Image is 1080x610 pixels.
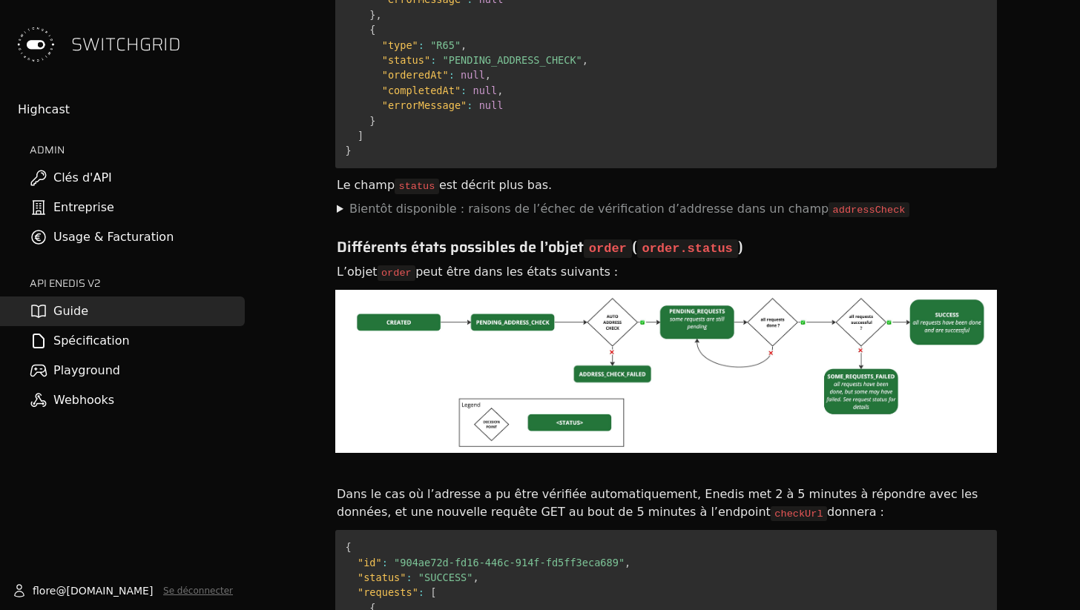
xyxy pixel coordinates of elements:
div: Le champ est décrit plus bas. [335,174,997,196]
img: notion image [335,290,997,453]
span: { [369,24,375,36]
code: order [378,265,416,280]
span: null [479,99,504,111]
h2: ADMIN [30,142,245,157]
span: : [467,99,472,111]
span: } [369,9,375,21]
span: : [430,54,436,66]
span: } [369,115,375,127]
span: null [472,84,497,96]
span: "SUCCESS" [418,571,473,583]
span: } [346,145,352,156]
div: Highcast [18,101,245,119]
code: addressCheck [829,202,909,217]
span: Différents états possibles de l’objet ( ) [337,235,743,259]
span: , [376,9,382,21]
span: : [418,586,424,598]
span: "status" [358,571,406,583]
span: flore [33,583,56,598]
span: : [382,557,388,568]
button: Se déconnecter [163,585,233,597]
span: null [461,69,485,81]
summary: Bientôt disponible : raisons de l’échec de vérification d’addresse dans un champaddressCheck [337,200,995,218]
span: "orderedAt" [382,69,449,81]
span: ] [358,130,363,142]
span: [ [430,586,436,598]
code: status [395,179,439,193]
span: { [346,541,352,553]
span: "id" [358,557,382,568]
span: "requests" [358,586,418,598]
h2: API ENEDIS v2 [30,276,245,291]
span: : [449,69,455,81]
code: checkUrl [771,506,827,521]
span: , [625,557,630,568]
div: L’objet peut être dans les états suivants : [335,261,997,283]
span: , [497,84,503,96]
span: "status" [382,54,430,66]
span: SWITCHGRID [71,33,181,56]
span: @ [56,583,66,598]
span: "errorMessage" [382,99,467,111]
span: : [418,39,424,51]
span: "PENDING_ADDRESS_CHECK" [443,54,582,66]
span: "completedAt" [382,84,461,96]
span: , [473,571,479,583]
span: , [582,54,588,66]
img: Switchgrid Logo [12,21,59,68]
span: "type" [382,39,418,51]
span: "904ae72d-fd16-446c-914f-fd5ff3eca689" [394,557,625,568]
span: : [406,571,412,583]
code: order.status [637,239,738,259]
span: Bientôt disponible : raisons de l’échec de vérification d’addresse dans un champ [349,202,829,216]
span: : [461,84,467,96]
span: [DOMAIN_NAME] [66,583,153,598]
code: order [584,239,632,259]
span: "R65" [430,39,461,51]
div: Dans le cas où l’adresse a pu être vérifiée automatiquement, Enedis met 2 à 5 minutes à répondre ... [335,483,997,523]
span: , [485,69,491,81]
span: , [461,39,467,51]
